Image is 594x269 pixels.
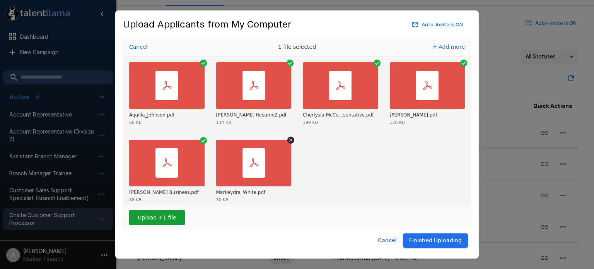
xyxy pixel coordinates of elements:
button: Cancel [127,41,150,52]
button: Auto-Invite is ON [410,19,465,31]
div: 70 KB [216,198,229,202]
div: Keaton Squires Business.pdf [129,190,199,196]
div: 88 KB [129,198,142,202]
button: Remove file [287,137,294,144]
button: Finished Uploading [403,233,468,248]
h5: Upload Applicants from My Computer [123,18,291,31]
div: 199 KB [303,120,318,125]
div: Uppy Dashboard [123,37,471,230]
div: Jacqueline Kelly.pdf [390,112,437,118]
div: 126 KB [390,120,405,125]
div: Markeydra_White.pdf [216,190,266,196]
div: Aquilla_Johnson.pdf [129,112,174,118]
button: Add more files [430,41,468,52]
button: Cancel [375,233,400,248]
div: Cherlysia-McCullough-Customer Service Representative.pdf [303,112,374,118]
span: Add more [439,44,465,50]
button: Upload 1 file [129,210,185,225]
div: 1 file selected [239,37,355,57]
div: Charnele Smith Resume2.pdf [216,112,287,118]
div: 66 KB [129,120,142,125]
div: 134 KB [216,120,231,125]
